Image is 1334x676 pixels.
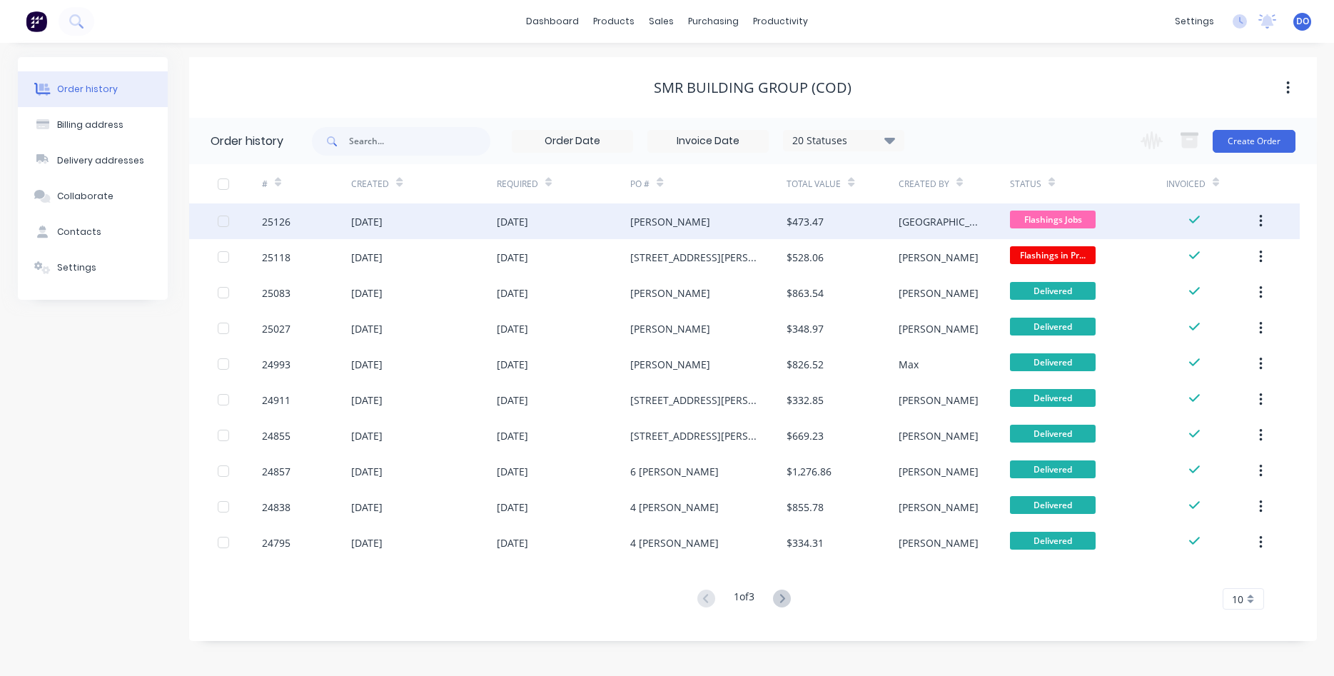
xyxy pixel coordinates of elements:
[262,500,290,515] div: 24838
[351,393,383,408] div: [DATE]
[497,164,631,203] div: Required
[57,154,144,167] div: Delivery addresses
[787,286,824,301] div: $863.54
[630,164,787,203] div: PO #
[351,321,383,336] div: [DATE]
[18,178,168,214] button: Collaborate
[630,428,758,443] div: [STREET_ADDRESS][PERSON_NAME]
[351,500,383,515] div: [DATE]
[26,11,47,32] img: Factory
[899,214,981,229] div: [GEOGRAPHIC_DATA]
[512,131,632,152] input: Order Date
[351,250,383,265] div: [DATE]
[899,164,1010,203] div: Created By
[351,214,383,229] div: [DATE]
[642,11,681,32] div: sales
[787,321,824,336] div: $348.97
[57,261,96,274] div: Settings
[57,226,101,238] div: Contacts
[899,321,979,336] div: [PERSON_NAME]
[18,214,168,250] button: Contacts
[1010,178,1041,191] div: Status
[630,500,719,515] div: 4 [PERSON_NAME]
[351,535,383,550] div: [DATE]
[57,118,123,131] div: Billing address
[262,393,290,408] div: 24911
[262,535,290,550] div: 24795
[1010,318,1096,336] span: Delivered
[899,178,949,191] div: Created By
[211,133,283,150] div: Order history
[351,357,383,372] div: [DATE]
[1168,11,1221,32] div: settings
[787,214,824,229] div: $473.47
[351,464,383,479] div: [DATE]
[787,464,832,479] div: $1,276.86
[899,286,979,301] div: [PERSON_NAME]
[262,464,290,479] div: 24857
[262,321,290,336] div: 25027
[1010,353,1096,371] span: Delivered
[648,131,768,152] input: Invoice Date
[497,535,528,550] div: [DATE]
[262,428,290,443] div: 24855
[899,464,979,479] div: [PERSON_NAME]
[497,428,528,443] div: [DATE]
[654,79,852,96] div: SMR BUILDING GROUP (COD)
[18,107,168,143] button: Billing address
[630,535,719,550] div: 4 [PERSON_NAME]
[262,286,290,301] div: 25083
[1010,282,1096,300] span: Delivered
[1010,246,1096,264] span: Flashings in Pr...
[262,164,351,203] div: #
[497,500,528,515] div: [DATE]
[787,535,824,550] div: $334.31
[899,428,979,443] div: [PERSON_NAME]
[18,143,168,178] button: Delivery addresses
[787,178,841,191] div: Total Value
[630,464,719,479] div: 6 [PERSON_NAME]
[262,214,290,229] div: 25126
[630,214,710,229] div: [PERSON_NAME]
[497,178,538,191] div: Required
[1213,130,1295,153] button: Create Order
[899,535,979,550] div: [PERSON_NAME]
[351,178,389,191] div: Created
[1166,164,1255,203] div: Invoiced
[630,357,710,372] div: [PERSON_NAME]
[18,71,168,107] button: Order history
[57,190,113,203] div: Collaborate
[1010,211,1096,228] span: Flashings Jobs
[497,464,528,479] div: [DATE]
[899,250,979,265] div: [PERSON_NAME]
[1010,496,1096,514] span: Delivered
[57,83,118,96] div: Order history
[351,164,496,203] div: Created
[497,286,528,301] div: [DATE]
[497,214,528,229] div: [DATE]
[899,500,979,515] div: [PERSON_NAME]
[262,357,290,372] div: 24993
[1010,164,1166,203] div: Status
[1010,425,1096,443] span: Delivered
[787,164,898,203] div: Total Value
[787,250,824,265] div: $528.06
[262,250,290,265] div: 25118
[1010,460,1096,478] span: Delivered
[519,11,586,32] a: dashboard
[1232,592,1243,607] span: 10
[18,250,168,286] button: Settings
[351,286,383,301] div: [DATE]
[787,393,824,408] div: $332.85
[497,393,528,408] div: [DATE]
[899,393,979,408] div: [PERSON_NAME]
[784,133,904,148] div: 20 Statuses
[630,250,758,265] div: [STREET_ADDRESS][PERSON_NAME]
[497,250,528,265] div: [DATE]
[630,321,710,336] div: [PERSON_NAME]
[497,357,528,372] div: [DATE]
[746,11,815,32] div: productivity
[1296,15,1309,28] span: DO
[497,321,528,336] div: [DATE]
[787,428,824,443] div: $669.23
